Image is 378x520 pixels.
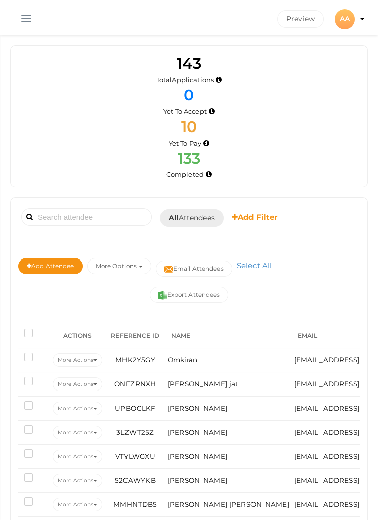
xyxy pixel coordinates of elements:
b: Add Filter [232,212,278,222]
button: More Actions [53,402,102,415]
button: More Actions [53,474,102,487]
span: VTYLWGXU [115,452,155,460]
img: mail-filled.svg [164,265,173,274]
button: More Actions [53,353,102,367]
button: Add Attendee [18,258,83,274]
span: UPBOCLKF [115,404,155,412]
th: NAME [165,323,292,348]
button: Email Attendees [156,261,232,277]
span: 0 [184,86,194,104]
i: Total number of applications [216,77,222,83]
profile-pic: AA [335,14,355,23]
i: Yet to be accepted by organizer [209,109,215,114]
span: REFERENCE ID [111,332,159,339]
span: 133 [178,149,200,168]
span: Attendees [169,213,215,223]
div: AA [335,9,355,29]
i: Accepted by organizer and yet to make payment [203,141,209,146]
span: MHK2Y5GY [115,356,155,364]
span: Yet To Pay [169,139,201,147]
button: AA [332,8,358,30]
span: 52CAWYKB [115,476,156,484]
button: Preview [277,10,324,28]
a: Select All [234,261,274,270]
th: ACTIONS [50,323,105,348]
span: Total [156,76,214,84]
span: [PERSON_NAME] [PERSON_NAME] [168,500,289,508]
span: Yet To Accept [163,107,207,115]
i: Accepted and completed payment succesfully [206,172,212,177]
span: [PERSON_NAME] [168,404,227,412]
span: ONFZRNXH [114,380,156,388]
span: [PERSON_NAME] [168,428,227,436]
span: [PERSON_NAME] [168,452,227,460]
button: More Actions [53,377,102,391]
span: 143 [177,54,201,73]
span: [PERSON_NAME] [168,476,227,484]
span: Applications [172,76,214,84]
button: More Options [87,258,151,274]
img: excel.svg [158,291,167,300]
button: Export Attendees [150,287,229,303]
span: 10 [181,117,197,136]
button: More Actions [53,450,102,463]
span: 3LZWT25Z [116,428,154,436]
span: Completed [166,170,204,178]
span: MMHNTDB5 [113,500,157,508]
b: All [169,213,178,222]
button: More Actions [53,426,102,439]
input: Search attendee [21,208,152,226]
span: Omkiran [168,356,197,364]
span: [PERSON_NAME] jat [168,380,238,388]
button: More Actions [53,498,102,511]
